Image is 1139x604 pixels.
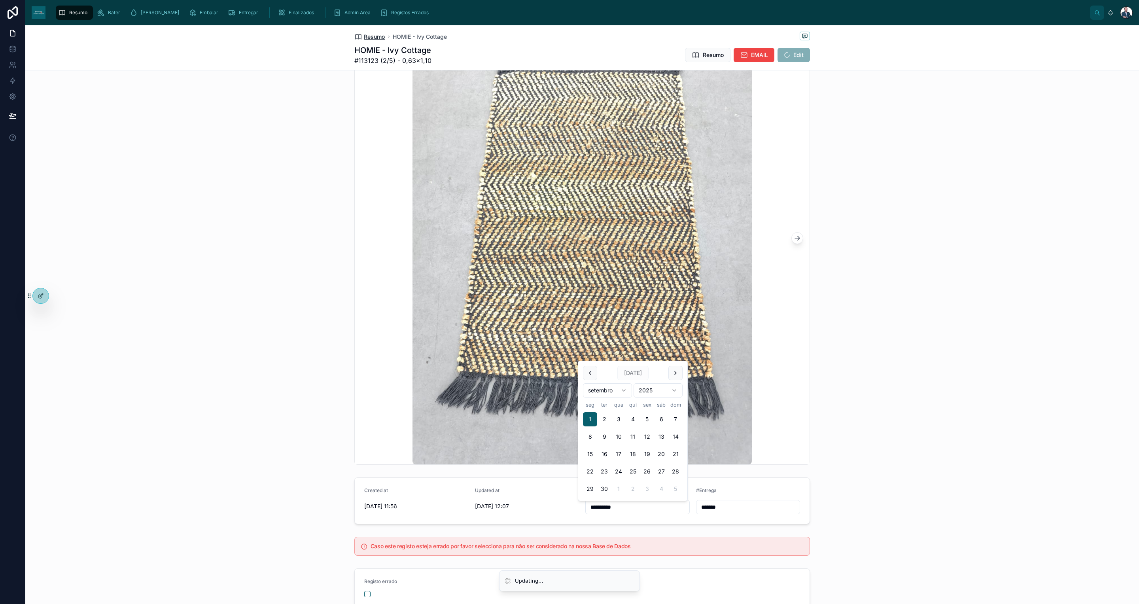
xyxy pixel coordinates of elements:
[583,401,683,496] table: setembro 2025
[640,401,654,409] th: sexta-feira
[583,401,597,409] th: segunda-feira
[186,6,224,20] a: Embalar
[668,464,683,479] button: domingo, 28 de setembro de 2025
[668,447,683,461] button: domingo, 21 de setembro de 2025
[69,9,87,16] span: Resumo
[611,464,626,479] button: quarta-feira, 24 de setembro de 2025
[597,401,611,409] th: terça-feira
[141,9,179,16] span: [PERSON_NAME]
[668,401,683,409] th: domingo
[654,447,668,461] button: sábado, 20 de setembro de 2025
[475,487,499,493] span: Updated at
[354,45,431,56] h1: HOMIE - Ivy Cottage
[626,482,640,496] button: quinta-feira, 2 de outubro de 2025
[108,9,120,16] span: Bater
[583,412,597,426] button: Today, segunda-feira, 1 de setembro de 2025, selected
[95,6,126,20] a: Bater
[611,412,626,426] button: quarta-feira, 3 de setembro de 2025
[751,51,768,59] span: EMAIL
[364,502,469,510] span: [DATE] 11:56
[611,482,626,496] button: quarta-feira, 1 de outubro de 2025
[56,6,93,20] a: Resumo
[654,401,668,409] th: sábado
[640,412,654,426] button: sexta-feira, 5 de setembro de 2025
[597,412,611,426] button: terça-feira, 2 de setembro de 2025
[654,430,668,444] button: sábado, 13 de setembro de 2025
[734,48,774,62] button: EMAIL
[597,447,611,461] button: terça-feira, 16 de setembro de 2025
[275,6,320,20] a: Finalizados
[393,33,447,41] a: HOMIE - Ivy Cottage
[127,6,185,20] a: [PERSON_NAME]
[654,412,668,426] button: sábado, 6 de setembro de 2025
[640,430,654,444] button: sexta-feira, 12 de setembro de 2025
[654,464,668,479] button: sábado, 27 de setembro de 2025
[626,412,640,426] button: quinta-feira, 4 de setembro de 2025
[668,482,683,496] button: domingo, 5 de outubro de 2025
[378,6,434,20] a: Registos Errados
[640,447,654,461] button: sexta-feira, 19 de setembro de 2025
[626,401,640,409] th: quinta-feira
[239,9,258,16] span: Entregar
[583,430,597,444] button: segunda-feira, 8 de setembro de 2025
[515,577,543,585] div: Updating...
[597,482,611,496] button: terça-feira, 30 de setembro de 2025
[696,487,717,493] span: #Entrega
[583,464,597,479] button: segunda-feira, 22 de setembro de 2025
[200,9,218,16] span: Embalar
[364,578,397,584] span: Registo errado
[583,447,597,461] button: segunda-feira, 15 de setembro de 2025
[331,6,376,20] a: Admin Area
[703,51,724,59] span: Resumo
[626,464,640,479] button: quinta-feira, 25 de setembro de 2025
[597,430,611,444] button: terça-feira, 9 de setembro de 2025
[611,401,626,409] th: quarta-feira
[32,6,45,19] img: App logo
[611,430,626,444] button: quarta-feira, 10 de setembro de 2025
[668,412,683,426] button: domingo, 7 de setembro de 2025
[611,447,626,461] button: quarta-feira, 17 de setembro de 2025
[626,430,640,444] button: quinta-feira, 11 de setembro de 2025
[640,464,654,479] button: sexta-feira, 26 de setembro de 2025
[225,6,264,20] a: Entregar
[344,9,371,16] span: Admin Area
[371,543,803,549] h5: Caso este registo esteja errado por favor selecciona para não ser considerado na nossa Base de Dados
[354,33,385,41] a: Resumo
[52,4,1090,21] div: scrollable content
[354,56,431,65] span: #113123 (2/5) - 0,63×1,10
[597,464,611,479] button: terça-feira, 23 de setembro de 2025
[364,487,388,493] span: Created at
[583,482,597,496] button: segunda-feira, 29 de setembro de 2025
[289,9,314,16] span: Finalizados
[668,430,683,444] button: domingo, 14 de setembro de 2025
[654,482,668,496] button: sábado, 4 de outubro de 2025
[364,33,385,41] span: Resumo
[391,9,429,16] span: Registos Errados
[640,482,654,496] button: sexta-feira, 3 de outubro de 2025
[626,447,640,461] button: quinta-feira, 18 de setembro de 2025
[475,502,579,510] span: [DATE] 12:07
[685,48,730,62] button: Resumo
[412,12,751,464] img: WhatsApp-Image-2025-08-27-at-14.46.28-(1).jpeg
